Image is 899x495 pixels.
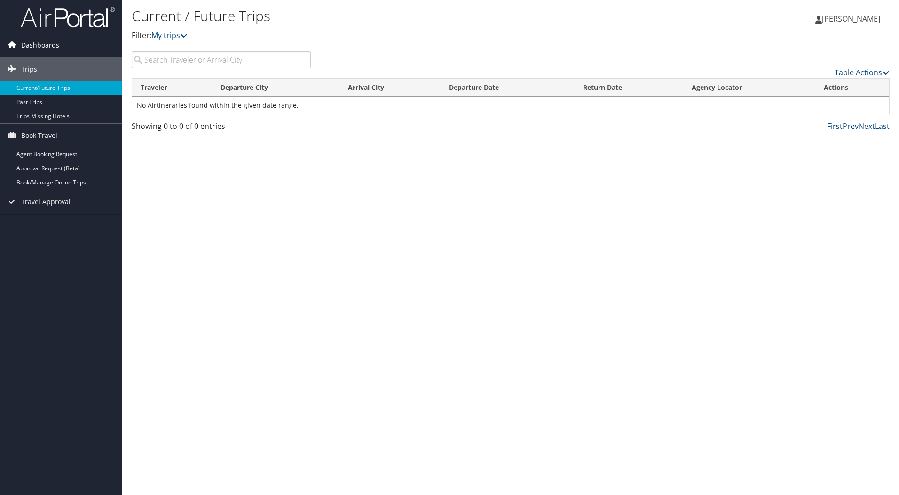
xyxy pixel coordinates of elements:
[21,190,71,214] span: Travel Approval
[132,51,311,68] input: Search Traveler or Arrival City
[21,6,115,28] img: airportal-logo.png
[21,33,59,57] span: Dashboards
[132,120,311,136] div: Showing 0 to 0 of 0 entries
[683,79,815,97] th: Agency Locator: activate to sort column ascending
[21,124,57,147] span: Book Travel
[843,121,859,131] a: Prev
[132,6,637,26] h1: Current / Future Trips
[212,79,339,97] th: Departure City: activate to sort column ascending
[827,121,843,131] a: First
[151,30,188,40] a: My trips
[132,79,212,97] th: Traveler: activate to sort column ascending
[575,79,683,97] th: Return Date: activate to sort column ascending
[132,30,637,42] p: Filter:
[835,67,890,78] a: Table Actions
[132,97,889,114] td: No Airtineraries found within the given date range.
[822,14,880,24] span: [PERSON_NAME]
[875,121,890,131] a: Last
[339,79,441,97] th: Arrival City: activate to sort column ascending
[21,57,37,81] span: Trips
[815,5,890,33] a: [PERSON_NAME]
[441,79,574,97] th: Departure Date: activate to sort column descending
[859,121,875,131] a: Next
[815,79,889,97] th: Actions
